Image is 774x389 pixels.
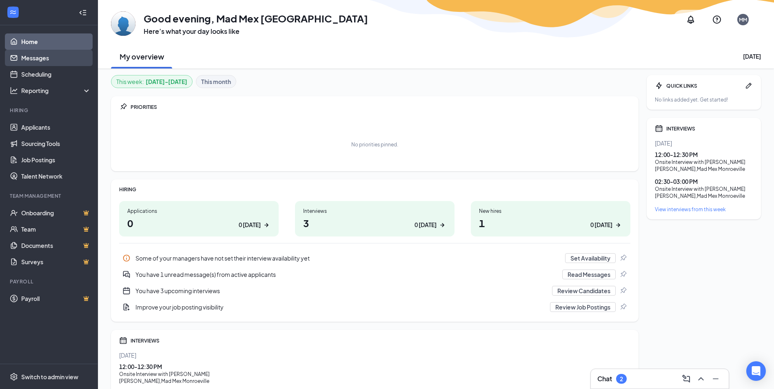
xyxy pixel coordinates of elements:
a: Job Postings [21,152,91,168]
div: 0 [DATE] [239,221,261,229]
button: Read Messages [562,270,616,279]
div: No priorities pinned. [351,141,398,148]
div: 0 [DATE] [415,221,437,229]
div: You have 3 upcoming interviews [119,283,630,299]
button: Review Candidates [552,286,616,296]
a: DocumentAddImprove your job posting visibilityReview Job PostingsPin [119,299,630,315]
svg: Pin [619,287,627,295]
b: [DATE] - [DATE] [146,77,187,86]
svg: ChevronUp [696,374,706,384]
div: 0 [DATE] [590,221,612,229]
div: [PERSON_NAME] , Mad Mex Monroeville [655,166,753,172]
svg: Minimize [711,374,721,384]
svg: ArrowRight [614,221,622,229]
svg: Collapse [79,9,87,17]
h3: Here’s what your day looks like [144,27,368,36]
svg: Pin [119,103,127,111]
div: You have 3 upcoming interviews [135,287,547,295]
div: INTERVIEWS [131,337,630,344]
h1: Good evening, Mad Mex [GEOGRAPHIC_DATA] [144,11,368,25]
div: 02:30 - 03:00 PM [655,177,753,186]
div: Open Intercom Messenger [746,361,766,381]
div: HIRING [119,186,630,193]
div: 12:00 - 12:30 PM [119,362,630,371]
b: This month [201,77,231,86]
svg: ArrowRight [438,221,446,229]
div: [PERSON_NAME] , Mad Mex Monroeville [119,378,630,385]
div: This week : [116,77,187,86]
button: ComposeMessage [680,372,693,385]
div: Interviews [303,208,446,214]
svg: Analysis [10,86,18,95]
svg: Pen [745,82,753,90]
a: Scheduling [21,66,91,82]
div: Hiring [10,107,89,114]
a: OnboardingCrown [21,205,91,221]
h3: Chat [597,374,612,383]
a: Talent Network [21,168,91,184]
div: Improve your job posting visibility [119,299,630,315]
svg: Pin [619,270,627,278]
a: View interviews from this week [655,206,753,213]
div: PRIORITIES [131,104,630,111]
div: [DATE] [119,351,630,359]
div: Onsite Interview with [PERSON_NAME] [119,371,630,378]
div: You have 1 unread message(s) from active applicants [135,270,557,278]
div: Some of your managers have not set their interview availability yet [119,250,630,266]
a: Sourcing Tools [21,135,91,152]
svg: DoubleChatActive [122,270,131,278]
div: Onsite Interview with [PERSON_NAME] [655,186,753,192]
div: Team Management [10,192,89,199]
a: Applicants [21,119,91,135]
a: InfoSome of your managers have not set their interview availability yetSet AvailabilityPin [119,250,630,266]
a: CalendarNewYou have 3 upcoming interviewsReview CandidatesPin [119,283,630,299]
button: Minimize [709,372,722,385]
svg: Info [122,254,131,262]
div: [DATE] [655,139,753,147]
button: Set Availability [565,253,616,263]
button: ChevronUp [694,372,707,385]
svg: Pin [619,254,627,262]
div: Payroll [10,278,89,285]
button: Review Job Postings [550,302,616,312]
svg: Notifications [686,15,696,24]
h1: 1 [479,216,622,230]
img: Mad Mex Monroeville [111,11,135,36]
div: QUICK LINKS [666,82,741,89]
svg: Calendar [119,336,127,345]
h2: My overview [120,51,164,62]
div: Reporting [21,86,91,95]
div: [PERSON_NAME] , Mad Mex Monroeville [655,192,753,199]
div: Some of your managers have not set their interview availability yet [135,254,560,262]
svg: ArrowRight [262,221,271,229]
a: Home [21,33,91,50]
div: INTERVIEWS [666,125,753,132]
svg: CalendarNew [122,287,131,295]
div: Applications [127,208,271,214]
svg: Settings [10,373,18,381]
svg: Calendar [655,124,663,133]
a: DocumentsCrown [21,237,91,254]
a: TeamCrown [21,221,91,237]
a: New hires10 [DATE]ArrowRight [471,201,630,236]
a: Interviews30 [DATE]ArrowRight [295,201,455,236]
div: Switch to admin view [21,373,78,381]
a: Messages [21,50,91,66]
svg: WorkstreamLogo [9,8,17,16]
a: SurveysCrown [21,254,91,270]
a: Applications00 [DATE]ArrowRight [119,201,279,236]
svg: ComposeMessage [681,374,691,384]
div: You have 1 unread message(s) from active applicants [119,266,630,283]
svg: QuestionInfo [712,15,722,24]
div: New hires [479,208,622,214]
svg: DocumentAdd [122,303,131,311]
svg: Pin [619,303,627,311]
div: Improve your job posting visibility [135,303,545,311]
a: PayrollCrown [21,290,91,307]
svg: Bolt [655,82,663,90]
div: 12:00 - 12:30 PM [655,150,753,159]
div: 2 [620,376,623,382]
a: DoubleChatActiveYou have 1 unread message(s) from active applicantsRead MessagesPin [119,266,630,283]
div: Onsite Interview with [PERSON_NAME] [655,159,753,166]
